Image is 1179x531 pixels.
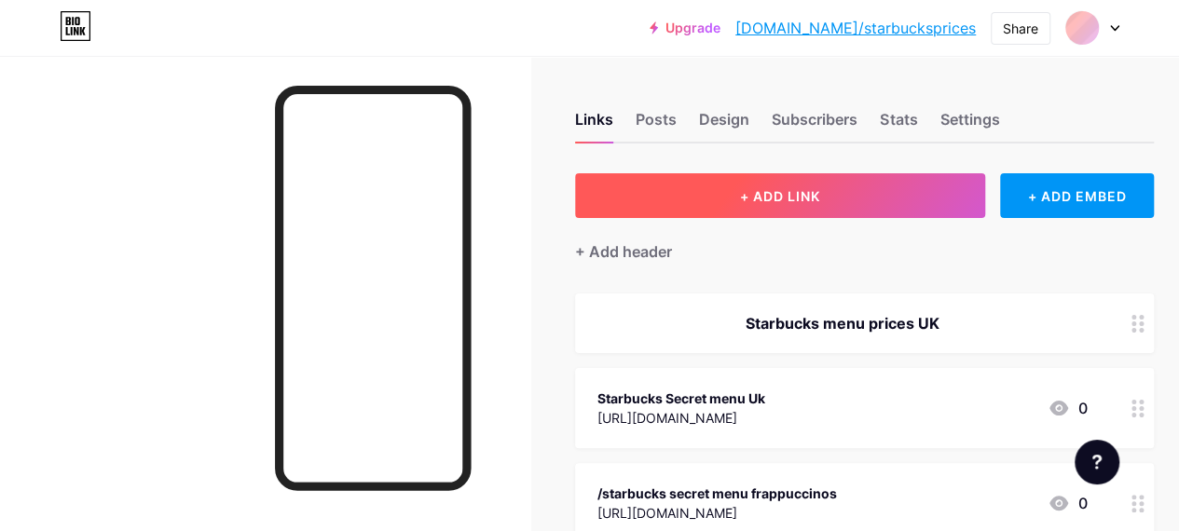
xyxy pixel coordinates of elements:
[1003,19,1038,38] div: Share
[880,108,917,142] div: Stats
[740,188,820,204] span: + ADD LINK
[597,312,1087,334] div: Starbucks menu prices UK
[735,17,976,39] a: [DOMAIN_NAME]/starbucksprices
[597,503,837,523] div: [URL][DOMAIN_NAME]
[650,20,720,35] a: Upgrade
[597,483,837,503] div: /starbucks secret menu frappuccinos
[636,108,677,142] div: Posts
[699,108,749,142] div: Design
[1048,492,1087,514] div: 0
[939,108,999,142] div: Settings
[1048,397,1087,419] div: 0
[575,240,672,263] div: + Add header
[597,388,765,408] div: Starbucks Secret menu Uk
[772,108,857,142] div: Subscribers
[575,108,613,142] div: Links
[1000,173,1154,218] div: + ADD EMBED
[575,173,985,218] button: + ADD LINK
[597,408,765,428] div: [URL][DOMAIN_NAME]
